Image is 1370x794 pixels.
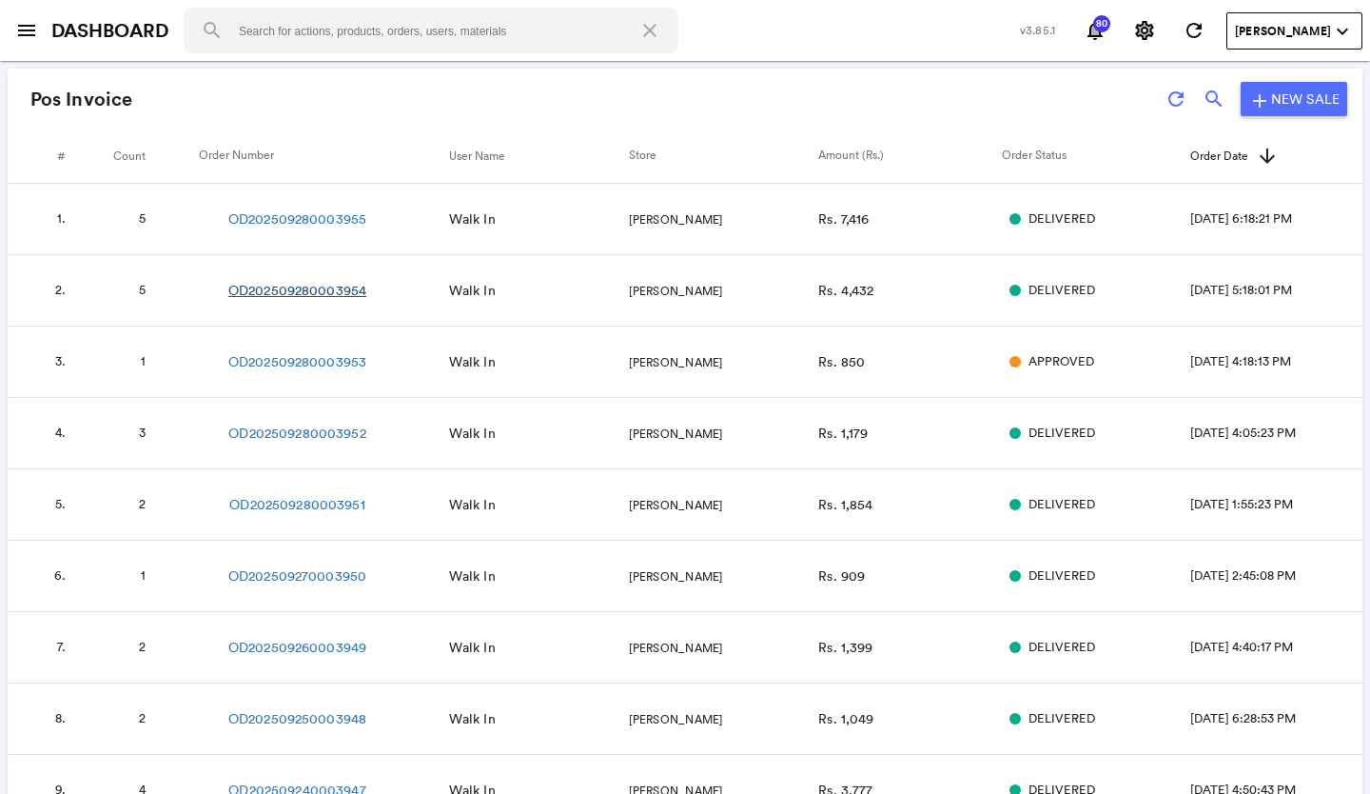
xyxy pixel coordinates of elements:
button: refresh [1157,80,1195,118]
span: 5 [139,282,146,298]
span: 1 [141,353,146,369]
a: OD202509280003951 [229,495,364,514]
md-icon: expand_more [1331,20,1354,43]
button: search [1195,80,1233,118]
span: v3.85.1 [1020,22,1055,38]
md-icon: notifications [1084,19,1106,42]
span: [PERSON_NAME] [629,640,722,656]
md-icon: refresh [1183,19,1205,42]
md-icon: arrow-up.svg [1256,145,1279,168]
td: [DATE] 4:40:17 PM [1190,612,1362,684]
span: [PERSON_NAME] [629,426,722,442]
md-icon: close [638,19,661,42]
span: Rs. 909 [818,567,865,585]
span: Walk In [449,210,496,228]
span: Rs. 850 [818,353,865,370]
span: User Name [449,148,505,164]
input: Search for actions, products, orders, users, materials [184,8,678,53]
span: 80 [1092,19,1111,29]
span: Walk In [449,282,496,299]
span: 2 [139,639,146,655]
a: OD202509280003955 [228,209,366,228]
th: Order Status [1002,129,1191,183]
span: Walk In [449,639,496,656]
td: [DATE] 2:45:08 PM [1190,541,1362,612]
md-icon: search [201,19,224,42]
span: APPROVED [1028,353,1094,371]
span: Walk In [449,425,496,442]
button: Settings [1125,11,1164,50]
button: open sidebar [8,11,46,50]
span: Rs. 1,049 [818,710,873,727]
md-icon: settings [1133,19,1156,42]
td: 1. [8,184,88,255]
span: 5 [139,210,146,227]
td: 8. [8,684,88,755]
button: User [1226,12,1362,50]
span: DELIVERED [1028,282,1095,300]
md-icon: menu [15,19,38,42]
td: 7. [8,612,88,684]
a: DASHBOARD [51,17,168,45]
a: OD202509280003954 [228,281,366,300]
span: [PERSON_NAME] [629,283,722,299]
span: Walk In [449,496,496,513]
span: Rs. 7,416 [818,210,869,228]
span: New Sale [1271,90,1340,108]
span: Rs. 1,854 [818,496,872,513]
span: 1 [141,567,146,584]
a: OD202509280003953 [228,352,366,371]
td: [DATE] 4:18:13 PM [1190,327,1362,398]
a: OD202509250003948 [228,709,366,728]
th: Count [88,129,199,183]
td: [DATE] 1:55:23 PM [1190,469,1362,541]
span: 2 [139,496,146,512]
span: DELIVERED [1028,425,1095,443]
a: OD202509280003952 [228,424,365,443]
span: Walk In [449,567,496,585]
span: Rs. 4,432 [818,282,873,299]
button: Clear [627,8,673,53]
span: [PERSON_NAME] [629,568,722,585]
span: Order Date [1190,148,1248,164]
td: 2. [8,255,88,327]
button: Search [189,8,235,53]
span: [PERSON_NAME] [629,211,722,228]
td: [DATE] 4:05:23 PM [1190,398,1362,469]
th: Amount (Rs.) [818,129,1001,183]
button: Notifications [1076,11,1114,50]
td: [DATE] 6:18:21 PM [1190,184,1362,255]
md-icon: refresh [1164,88,1187,110]
th: # [8,129,88,183]
td: 5. [8,469,88,541]
span: Rs. 1,399 [818,639,872,656]
span: DELIVERED [1028,639,1095,657]
span: Rs. 1,179 [818,425,868,442]
span: [PERSON_NAME] [629,354,722,370]
a: OD202509270003950 [228,566,366,586]
button: Refresh State [1175,11,1213,50]
span: DELIVERED [1028,567,1095,586]
a: addNew Sale [1241,82,1347,116]
a: OD202509260003949 [228,638,366,657]
th: Order Number [199,129,448,183]
span: [PERSON_NAME] [1235,23,1331,40]
td: 6. [8,541,88,612]
span: DELIVERED [1028,210,1095,228]
md-icon: add [1248,89,1271,112]
span: DELIVERED [1028,496,1095,514]
h4: Pos Invoice [30,89,132,109]
td: [DATE] 6:28:53 PM [1190,684,1362,755]
span: 2 [139,710,146,726]
td: 3. [8,327,88,398]
th: Store [629,129,818,183]
span: DELIVERED [1028,710,1095,728]
td: 4. [8,398,88,469]
span: Walk In [449,353,496,370]
span: [PERSON_NAME] [629,497,722,513]
md-icon: search [1203,88,1225,110]
span: 3 [139,425,146,441]
td: [DATE] 5:18:01 PM [1190,255,1362,327]
span: Walk In [449,710,496,727]
span: [PERSON_NAME] [629,711,722,727]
